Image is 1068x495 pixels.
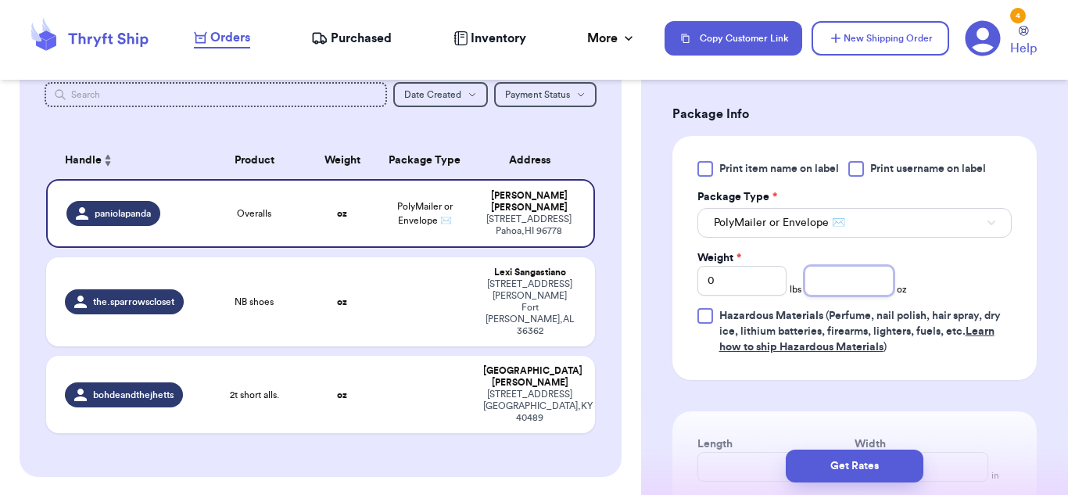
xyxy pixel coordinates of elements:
[697,250,741,266] label: Weight
[719,310,1001,353] span: (Perfume, nail polish, hair spray, dry ice, lithium batteries, firearms, lighters, fuels, etc. )
[93,296,174,308] span: the.sparrowscloset
[494,82,597,107] button: Payment Status
[453,29,526,48] a: Inventory
[697,189,777,205] label: Package Type
[483,278,576,337] div: [STREET_ADDRESS][PERSON_NAME] Fort [PERSON_NAME] , AL 36362
[897,283,907,296] span: oz
[311,29,392,48] a: Purchased
[483,389,576,424] div: [STREET_ADDRESS] [GEOGRAPHIC_DATA] , KY 40489
[337,390,347,400] strong: oz
[397,202,453,225] span: PolyMailer or Envelope ✉️
[697,436,733,452] label: Length
[697,208,1012,238] button: PolyMailer or Envelope ✉️
[337,209,347,218] strong: oz
[719,310,823,321] span: Hazardous Materials
[199,142,309,179] th: Product
[790,283,801,296] span: lbs
[45,82,387,107] input: Search
[337,297,347,307] strong: oz
[471,29,526,48] span: Inventory
[210,28,250,47] span: Orders
[483,190,575,213] div: [PERSON_NAME] [PERSON_NAME]
[404,90,461,99] span: Date Created
[483,365,576,389] div: [GEOGRAPHIC_DATA] [PERSON_NAME]
[965,20,1001,56] a: 4
[235,296,274,308] span: NB shoes
[331,29,392,48] span: Purchased
[474,142,595,179] th: Address
[665,21,802,56] button: Copy Customer Link
[393,82,488,107] button: Date Created
[719,161,839,177] span: Print item name on label
[855,436,886,452] label: Width
[102,151,114,170] button: Sort ascending
[95,207,151,220] span: paniolapanda
[483,267,576,278] div: Lexi Sangastiano
[483,213,575,237] div: [STREET_ADDRESS] Pahoa , HI 96778
[714,215,845,231] span: PolyMailer or Envelope ✉️
[786,450,923,482] button: Get Rates
[587,29,636,48] div: More
[310,142,375,179] th: Weight
[1010,8,1026,23] div: 4
[237,207,271,220] span: Overalls
[93,389,174,401] span: bohdeandthejhetts
[870,161,986,177] span: Print username on label
[1010,39,1037,58] span: Help
[65,152,102,169] span: Handle
[375,142,474,179] th: Package Type
[1010,26,1037,58] a: Help
[194,28,250,48] a: Orders
[672,105,1037,124] h3: Package Info
[505,90,570,99] span: Payment Status
[812,21,949,56] button: New Shipping Order
[230,389,279,401] span: 2t short alls.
